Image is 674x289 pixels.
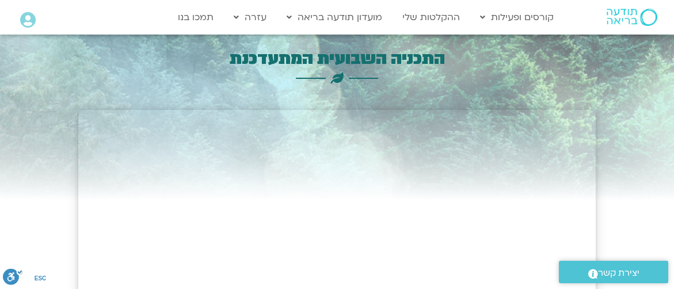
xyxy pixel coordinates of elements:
[281,6,388,28] a: מועדון תודעה בריאה
[598,265,639,281] span: יצירת קשר
[228,6,272,28] a: עזרה
[172,6,219,28] a: תמכו בנו
[474,6,559,28] a: קורסים ופעילות
[559,261,668,283] a: יצירת קשר
[397,6,466,28] a: ההקלטות שלי
[78,48,596,69] h3: התכניה השבועית המתעדכנת
[607,9,657,26] img: תודעה בריאה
